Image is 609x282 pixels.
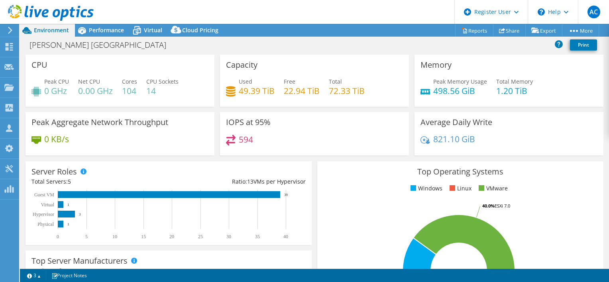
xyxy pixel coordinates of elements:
text: 30 [226,234,231,239]
text: 0 [57,234,59,239]
text: 15 [141,234,146,239]
text: 35 [255,234,260,239]
a: Reports [455,24,493,37]
h3: Average Daily Write [420,118,492,127]
span: Virtual [144,26,162,34]
h3: Top Operating Systems [323,167,597,176]
h4: 0 GHz [44,86,69,95]
a: 3 [22,270,46,280]
h3: Peak Aggregate Network Throughput [31,118,168,127]
h4: 22.94 TiB [284,86,320,95]
a: Export [525,24,562,37]
h3: CPU [31,61,47,69]
span: 13 [247,178,253,185]
h4: 0.00 GHz [78,86,113,95]
h4: 821.10 GiB [433,135,475,143]
h4: 72.33 TiB [329,86,365,95]
span: Net CPU [78,78,100,85]
text: 10 [112,234,117,239]
text: 25 [198,234,203,239]
a: More [562,24,599,37]
li: Windows [409,184,442,193]
h4: 14 [146,86,179,95]
h3: Server Roles [31,167,77,176]
span: CPU Sockets [146,78,179,85]
div: Ratio: VMs per Hypervisor [169,177,306,186]
span: 1 [83,267,86,274]
h3: Memory [420,61,452,69]
h4: 594 [239,135,253,144]
text: 1 [67,203,69,207]
h3: Top Server Manufacturers [31,257,128,265]
span: Used [239,78,252,85]
a: Print [570,39,597,51]
span: Free [284,78,295,85]
text: Physical [37,221,54,227]
span: AC [587,6,600,18]
text: 39 [284,193,288,197]
span: Total [329,78,342,85]
h4: Total Manufacturers: [31,266,306,275]
span: Performance [89,26,124,34]
a: Share [493,24,526,37]
svg: \n [538,8,545,16]
span: 5 [68,178,71,185]
text: Virtual [41,202,55,208]
h4: 1.20 TiB [496,86,533,95]
h4: 498.56 GiB [433,86,487,95]
h4: 0 KB/s [44,135,69,143]
li: Linux [448,184,471,193]
text: 20 [169,234,174,239]
text: 40 [283,234,288,239]
text: Guest VM [34,192,54,198]
h3: IOPS at 95% [226,118,271,127]
text: Hypervisor [33,211,54,217]
h4: 104 [122,86,137,95]
tspan: ESXi 7.0 [495,203,510,209]
li: VMware [477,184,508,193]
span: Total Memory [496,78,533,85]
h4: 49.39 TiB [239,86,275,95]
text: 1 [67,222,69,226]
span: Peak CPU [44,78,69,85]
h3: Capacity [226,61,257,69]
tspan: 40.0% [482,203,495,209]
span: Peak Memory Usage [433,78,487,85]
div: Total Servers: [31,177,169,186]
span: Cores [122,78,137,85]
text: 5 [85,234,88,239]
h1: [PERSON_NAME] [GEOGRAPHIC_DATA] [26,41,179,49]
a: Project Notes [46,270,92,280]
span: Environment [34,26,69,34]
text: 3 [79,212,81,216]
span: Cloud Pricing [182,26,218,34]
